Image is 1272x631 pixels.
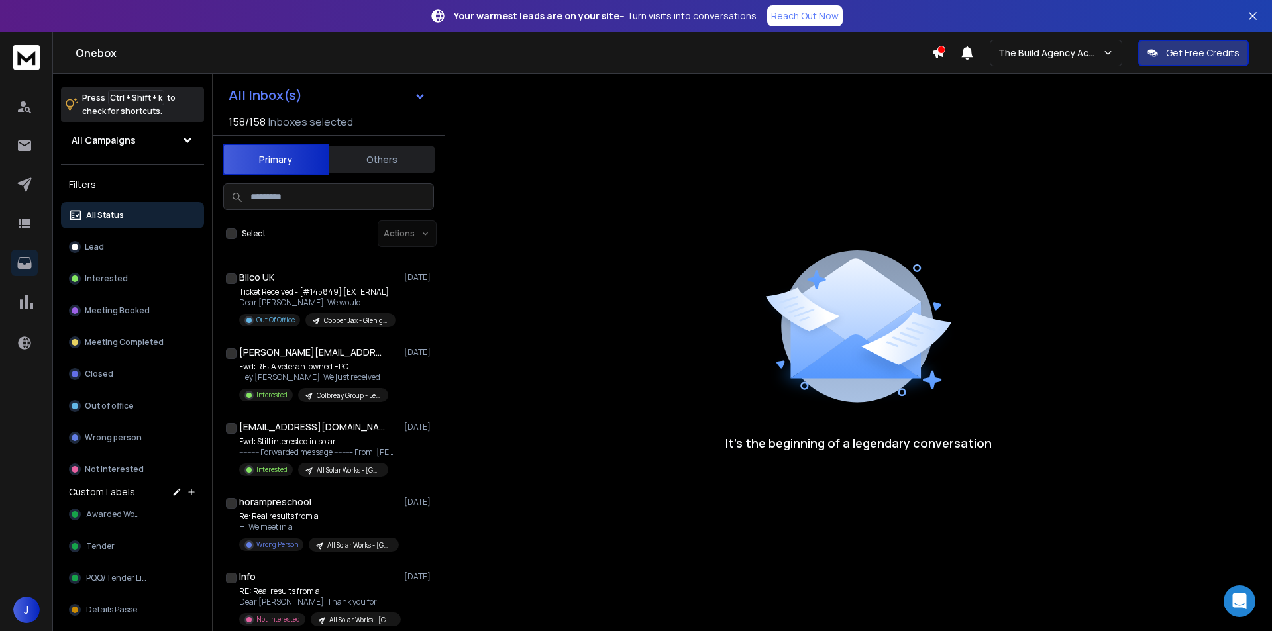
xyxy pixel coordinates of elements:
h1: All Inbox(s) [229,89,302,102]
p: Out of office [85,401,134,411]
button: Closed [61,361,204,387]
span: 158 / 158 [229,114,266,130]
h3: Inboxes selected [268,114,353,130]
p: Hey [PERSON_NAME]. We just received [239,372,388,383]
p: Dear [PERSON_NAME], We would [239,297,396,308]
p: Ticket Received - [#145849] [EXTERNAL] [239,287,396,297]
p: It’s the beginning of a legendary conversation [725,434,992,452]
p: ---------- Forwarded message --------- From: [PERSON_NAME] [239,447,398,458]
p: [DATE] [404,347,434,358]
h1: [PERSON_NAME][EMAIL_ADDRESS][DOMAIN_NAME] [239,346,385,359]
span: PQQ/Tender List [86,573,148,583]
button: Get Free Credits [1138,40,1249,66]
p: Press to check for shortcuts. [82,91,176,118]
button: Meeting Completed [61,329,204,356]
p: Interested [256,390,288,400]
span: Tender [86,541,115,552]
p: Meeting Booked [85,305,150,316]
button: Interested [61,266,204,292]
button: Lead [61,234,204,260]
button: All Status [61,202,204,228]
p: Colbreay Group - Letting Agents - [GEOGRAPHIC_DATA] & [GEOGRAPHIC_DATA] [317,391,380,401]
button: J [13,597,40,623]
p: [DATE] [404,272,434,283]
label: Select [242,228,266,239]
p: Hi We meet in a [239,522,398,532]
p: Interested [85,273,128,284]
span: Ctrl + Shift + k [108,90,164,105]
div: Open Intercom Messenger [1224,585,1255,617]
p: Copper Jax - Glenigans - SN/GE [324,316,388,326]
a: Reach Out Now [767,5,843,26]
p: Fwd: Still interested in solar [239,436,398,447]
h1: Onebox [76,45,931,61]
h1: horampreschool [239,495,311,509]
p: Wrong person [85,432,142,443]
p: Fwd: RE: A veteran-owned EPC [239,362,388,372]
p: [DATE] [404,422,434,432]
p: Dear [PERSON_NAME], Thank you for [239,597,398,607]
button: Primary [223,144,329,175]
h3: Custom Labels [69,485,135,499]
p: The Build Agency Account [998,46,1102,60]
p: [DATE] [404,497,434,507]
button: Meeting Booked [61,297,204,324]
p: – Turn visits into conversations [454,9,757,23]
p: All Status [86,210,124,220]
p: Re: Real results from a [239,511,398,522]
button: Others [329,145,435,174]
span: Details Passed [86,605,142,615]
span: Awarded Work [86,509,142,520]
p: All Solar Works - [GEOGRAPHIC_DATA] Businesses [327,540,391,550]
h1: All Campaigns [72,134,136,147]
h1: [EMAIL_ADDRESS][DOMAIN_NAME] [239,420,385,434]
p: Lead [85,242,104,252]
img: logo [13,45,40,70]
button: All Campaigns [61,127,204,154]
p: [DATE] [404,571,434,582]
p: Closed [85,369,113,379]
button: All Inbox(s) [218,82,437,109]
p: Reach Out Now [771,9,839,23]
h1: Info [239,570,256,583]
button: PQQ/Tender List [61,565,204,591]
button: Wrong person [61,424,204,451]
strong: Your warmest leads are on your site [454,9,619,22]
button: Out of office [61,393,204,419]
p: Wrong Person [256,540,298,550]
p: Out Of Office [256,315,295,325]
p: Meeting Completed [85,337,164,348]
p: RE: Real results from a [239,586,398,597]
h1: Bilco UK [239,271,274,284]
button: Details Passed [61,597,204,623]
p: All Solar Works - [GEOGRAPHIC_DATA] Businesses [329,615,393,625]
button: Not Interested [61,456,204,483]
p: All Solar Works - [GEOGRAPHIC_DATA] Businesses [317,465,380,475]
button: Tender [61,533,204,559]
h3: Filters [61,175,204,194]
p: Not Interested [85,464,144,475]
p: Not Interested [256,614,300,624]
p: Get Free Credits [1166,46,1240,60]
p: Interested [256,465,288,475]
button: Awarded Work [61,501,204,528]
